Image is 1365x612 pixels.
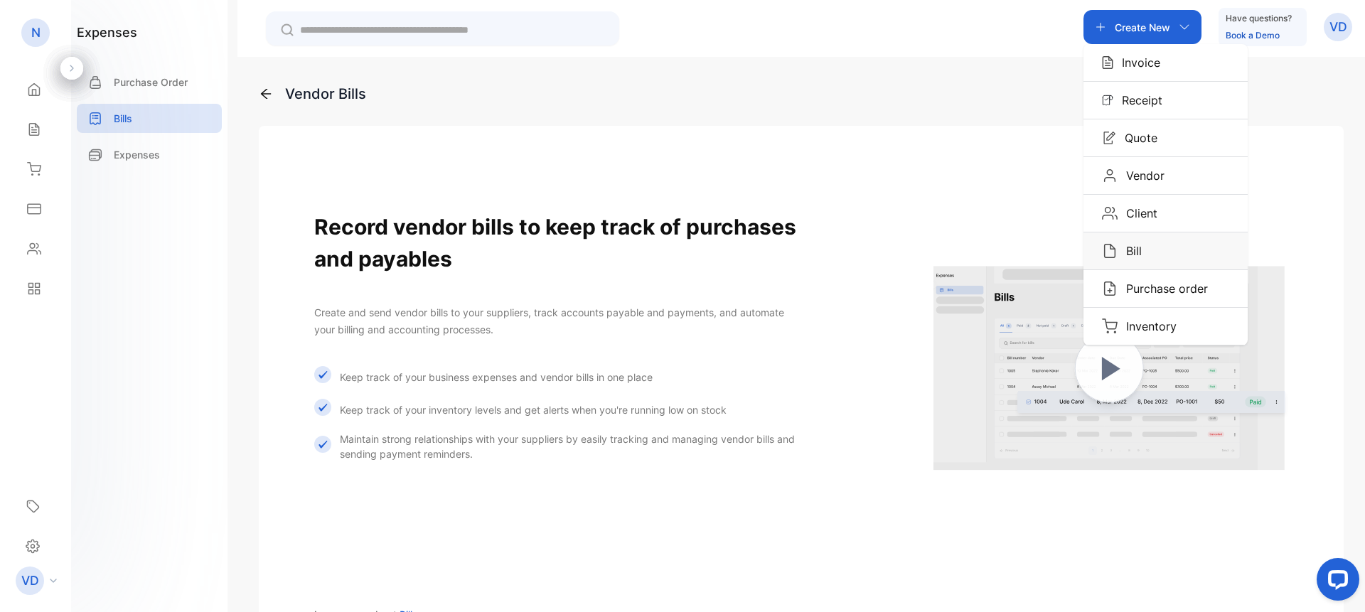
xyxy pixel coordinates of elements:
[1083,10,1201,44] button: Create NewIconInvoiceIconReceiptIconQuoteIconVendorIconClientIconBillIconPurchase orderIconInventory
[1118,280,1208,297] p: Purchase order
[1115,20,1170,35] p: Create New
[314,436,331,453] img: Icon
[1118,205,1157,222] p: Client
[1113,92,1162,109] p: Receipt
[1113,54,1160,71] p: Invoice
[1305,552,1365,612] iframe: LiveChat chat widget
[114,147,160,162] p: Expenses
[1118,167,1165,184] p: Vendor
[1118,242,1142,259] p: Bill
[77,23,137,42] h1: expenses
[114,111,132,126] p: Bills
[1102,281,1118,296] img: Icon
[114,75,188,90] p: Purchase Order
[1102,318,1118,334] img: Icon
[314,211,801,275] h1: Record vendor bills to keep track of purchases and payables
[340,402,727,417] p: Keep track of your inventory levels and get alerts when you're running low on stock
[77,68,222,97] a: Purchase Order
[77,140,222,169] a: Expenses
[21,571,39,590] p: VD
[340,431,801,461] p: Maintain strong relationships with your suppliers by easily tracking and managing vendor bills an...
[285,83,366,104] div: Vendor Bills
[933,190,1288,546] img: Bills gating
[314,399,331,416] img: Icon
[1102,55,1113,70] img: Icon
[1102,168,1118,183] img: Icon
[1102,131,1116,145] img: Icon
[1102,95,1113,106] img: Icon
[1116,129,1157,146] p: Quote
[1102,243,1118,259] img: Icon
[1226,30,1280,41] a: Book a Demo
[1329,18,1347,36] p: VD
[933,190,1288,550] a: Bills gating
[314,306,784,335] span: Create and send vendor bills to your suppliers, track accounts payable and payments, and automate...
[77,104,222,133] a: Bills
[1102,205,1118,221] img: Icon
[314,366,331,383] img: Icon
[1226,11,1292,26] p: Have questions?
[31,23,41,42] p: N
[1118,318,1177,335] p: Inventory
[1324,10,1352,44] button: VD
[340,370,653,385] p: Keep track of your business expenses and vendor bills in one place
